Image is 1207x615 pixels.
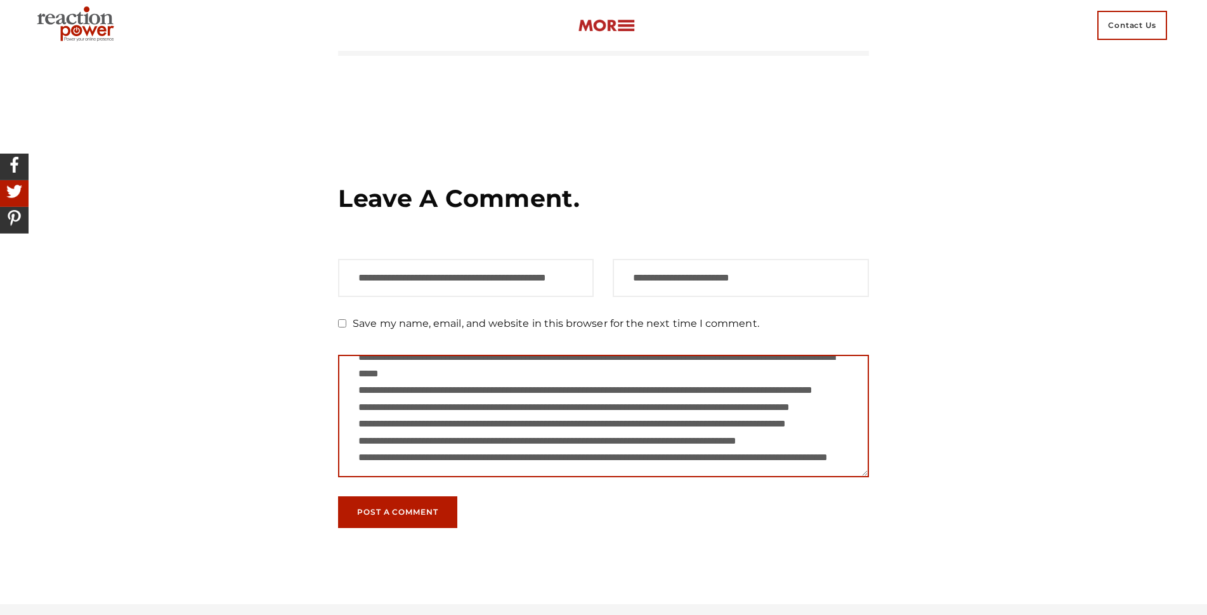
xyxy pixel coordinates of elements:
[578,18,635,33] img: more-btn.png
[3,154,25,176] img: Share On Facebook
[338,183,869,215] h3: Leave a Comment.
[3,180,25,202] img: Share On Twitter
[1097,11,1167,40] span: Contact Us
[32,3,124,48] img: Executive Branding | Personal Branding Agency
[3,207,25,229] img: Share On Pinterest
[357,508,438,516] span: Post a Comment
[338,496,457,528] button: Post a Comment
